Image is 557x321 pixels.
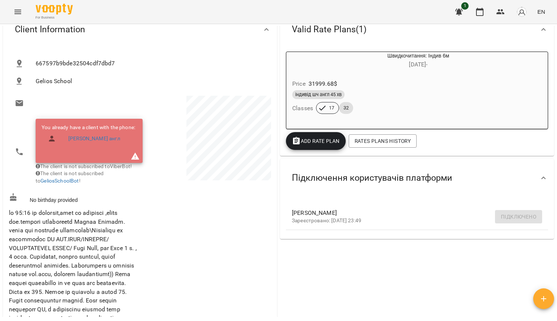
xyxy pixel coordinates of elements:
[36,77,265,86] span: Gelios School
[36,4,73,14] img: Voopty Logo
[292,209,530,217] span: [PERSON_NAME]
[292,91,345,98] span: індивід шч англ 45 хв
[286,52,515,123] button: Швидкочитання: Індив 6м[DATE]- Price31999.68$індивід шч англ 45 хвClasses1732
[36,163,132,169] span: The client is not subscribed to ViberBot!
[286,52,322,70] div: Швидкочитання: Індив 6м
[355,137,411,145] span: Rates Plans History
[36,59,265,68] span: 667597b9bde32504cdf7dbd7
[339,105,353,111] span: 32
[286,132,346,150] button: Add Rate plan
[292,103,313,114] h6: Classes
[42,124,135,149] ul: You already have a client with the phone:
[349,134,417,148] button: Rates Plans History
[534,5,548,19] button: EN
[9,3,27,21] button: Menu
[40,178,79,184] a: GeliosSchoolBot
[409,61,427,68] span: [DATE] -
[280,159,554,197] div: Підключення користувачів платформи
[36,15,73,20] span: For Business
[292,172,452,184] span: Підключення користувачів платформи
[322,52,515,70] div: Швидкочитання: Індив 6м
[292,79,306,89] h6: Price
[3,10,277,49] div: Client Information
[292,137,340,145] span: Add Rate plan
[517,7,527,17] img: avatar_s.png
[292,24,367,35] span: Valid Rate Plans ( 1 )
[68,135,120,143] a: [PERSON_NAME] англ
[280,10,554,49] div: Valid Rate Plans(1)
[7,191,140,205] div: No birthday provided
[15,24,85,35] span: Client Information
[36,170,104,184] span: The client is not subscribed to !
[309,79,337,88] p: 31999.68 $
[325,105,339,111] span: 17
[292,217,530,225] p: Зареєстровано: [DATE] 23:49
[461,2,469,10] span: 1
[537,8,545,16] span: EN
